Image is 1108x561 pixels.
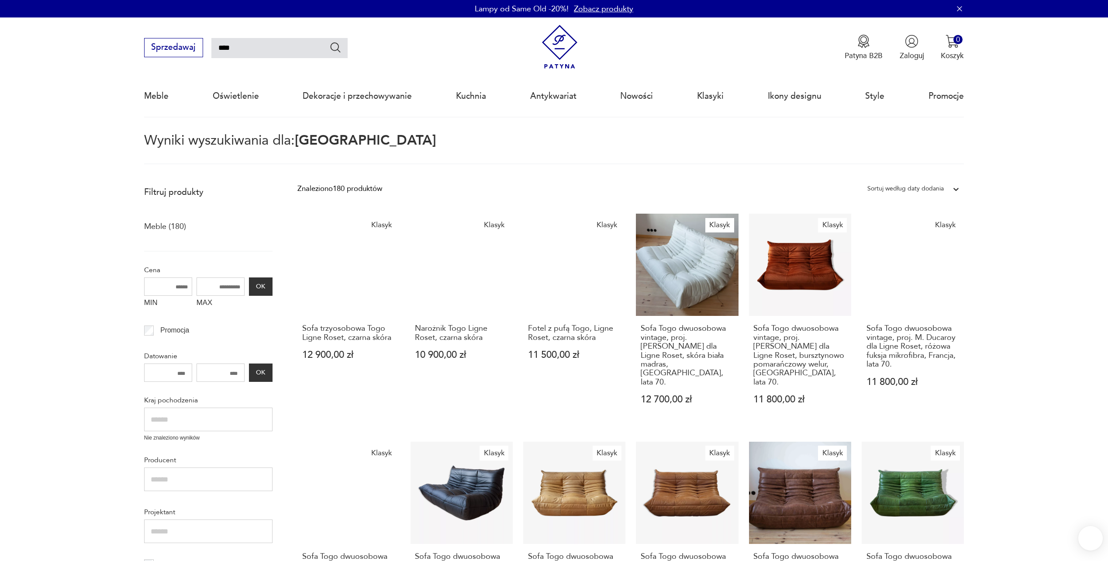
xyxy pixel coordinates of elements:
h3: Sofa Togo dwuosobowa vintage, proj. [PERSON_NAME] dla Ligne Roset, bursztynowo pomarańczowy welur... [753,324,846,387]
label: MIN [144,296,192,312]
a: Dekoracje i przechowywanie [303,76,412,116]
a: Kuchnia [456,76,486,116]
img: Ikonka użytkownika [905,35,918,48]
a: Antykwariat [530,76,576,116]
img: Patyna - sklep z meblami i dekoracjami vintage [538,25,582,69]
button: Patyna B2B [845,35,883,61]
button: Sprzedawaj [144,38,203,57]
h3: Sofa Togo dwuosobowa vintage, proj. M. Ducaroy dla Ligne Roset, różowa fuksja mikrofibra, Francja... [866,324,960,369]
p: Lampy od Same Old -20%! [475,3,569,14]
a: Meble (180) [144,219,186,234]
p: 11 500,00 zł [528,350,621,360]
div: Sortuj według daty dodania [867,183,944,194]
h3: Sofa Togo dwuosobowa vintage, proj. [PERSON_NAME] dla Ligne Roset, skóra biała madras, [GEOGRAPHI... [641,324,734,387]
p: Datowanie [144,350,273,362]
button: 0Koszyk [941,35,964,61]
h3: Sofa trzyosobowa Togo Ligne Roset, czarna skóra [302,324,395,342]
p: Wyniki wyszukiwania dla: [144,134,964,164]
a: Klasyki [697,76,724,116]
div: 0 [953,35,963,44]
a: Oświetlenie [213,76,259,116]
h3: Narożnik Togo Ligne Roset, czarna skóra [415,324,508,342]
p: Zaloguj [900,51,924,61]
a: Style [865,76,884,116]
a: Meble [144,76,169,116]
img: Ikona koszyka [946,35,959,48]
a: Nowości [620,76,653,116]
p: Producent [144,454,273,466]
button: Zaloguj [900,35,924,61]
p: Filtruj produkty [144,187,273,198]
p: Patyna B2B [845,51,883,61]
p: Projektant [144,506,273,518]
a: Promocje [929,76,964,116]
a: Sprzedawaj [144,45,203,52]
a: KlasykFotel z pufą Togo, Ligne Roset, czarna skóraFotel z pufą Togo, Ligne Roset, czarna skóra11 ... [523,214,625,425]
p: 12 700,00 zł [641,395,734,404]
p: 11 800,00 zł [866,377,960,387]
iframe: Smartsupp widget button [1078,526,1103,551]
p: Cena [144,264,273,276]
button: OK [249,364,273,382]
a: KlasykNarożnik Togo Ligne Roset, czarna skóraNarożnik Togo Ligne Roset, czarna skóra10 900,00 zł [411,214,513,425]
p: Nie znaleziono wyników [144,434,273,442]
p: 10 900,00 zł [415,350,508,360]
a: Ikony designu [768,76,822,116]
p: Promocja [160,325,189,336]
p: Koszyk [941,51,964,61]
label: MAX [197,296,245,312]
button: OK [249,277,273,296]
a: KlasykSofa Togo dwuosobowa vintage, proj. M. Ducaroy dla Ligne Roset, skóra biała madras, Francja... [636,214,738,425]
a: KlasykSofa Togo dwuosobowa vintage, proj. M. Ducaroy dla Ligne Roset, bursztynowo pomarańczowy we... [749,214,851,425]
a: KlasykSofa Togo dwuosobowa vintage, proj. M. Ducaroy dla Ligne Roset, różowa fuksja mikrofibra, F... [862,214,964,425]
img: Ikona medalu [857,35,870,48]
p: 11 800,00 zł [753,395,846,404]
p: Kraj pochodzenia [144,395,273,406]
p: 12 900,00 zł [302,350,395,360]
a: KlasykSofa trzyosobowa Togo Ligne Roset, czarna skóraSofa trzyosobowa Togo Ligne Roset, czarna sk... [297,214,400,425]
div: Znaleziono 180 produktów [297,183,382,194]
a: Ikona medaluPatyna B2B [845,35,883,61]
a: Zobacz produkty [574,3,633,14]
span: [GEOGRAPHIC_DATA] [295,131,436,149]
button: Szukaj [329,41,342,54]
h3: Fotel z pufą Togo, Ligne Roset, czarna skóra [528,324,621,342]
